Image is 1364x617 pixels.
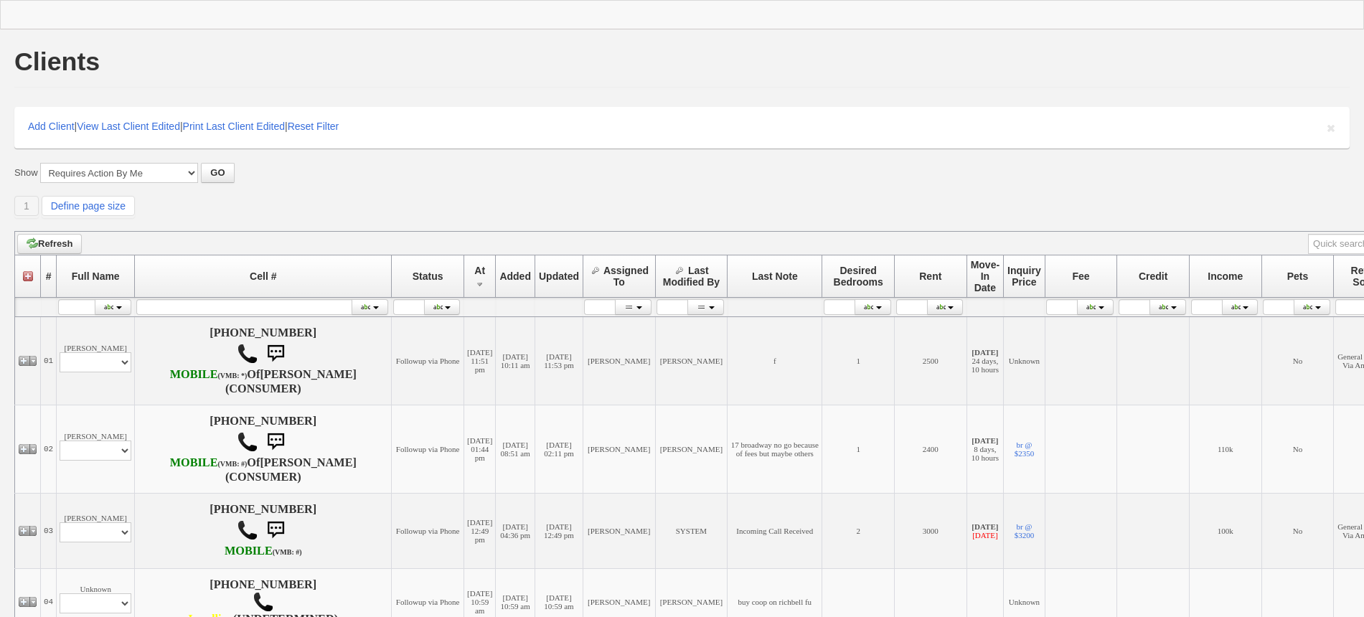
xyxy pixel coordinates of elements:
[663,265,720,288] span: Last Modified By
[170,456,218,469] font: MOBILE
[971,259,1000,293] span: Move-In Date
[655,494,728,569] td: SYSTEM
[895,405,967,494] td: 2400
[539,270,579,282] span: Updated
[225,545,302,557] b: AT&T Wireless
[752,270,798,282] span: Last Note
[201,163,234,183] button: GO
[138,415,388,484] h4: [PHONE_NUMBER] Of (CONSUMER)
[1261,405,1334,494] td: No
[464,405,495,494] td: [DATE] 01:44 pm
[237,519,258,541] img: call.png
[14,196,39,216] a: 1
[170,456,248,469] b: T-Mobile USA, Inc.
[273,548,302,556] font: (VMB: #)
[260,456,357,469] b: [PERSON_NAME]
[496,494,535,569] td: [DATE] 04:36 pm
[535,405,583,494] td: [DATE] 02:11 pm
[41,255,57,298] th: #
[728,317,822,405] td: f
[225,545,273,557] font: MOBILE
[464,317,495,405] td: [DATE] 11:51 pm
[535,494,583,569] td: [DATE] 12:49 pm
[41,405,57,494] td: 02
[170,368,218,381] font: MOBILE
[1287,270,1309,282] span: Pets
[1007,265,1041,288] span: Inquiry Price
[413,270,443,282] span: Status
[972,522,998,531] b: [DATE]
[1139,270,1167,282] span: Credit
[183,121,285,132] a: Print Last Client Edited
[1190,494,1262,569] td: 100k
[57,494,135,569] td: [PERSON_NAME]
[237,343,258,364] img: call.png
[253,591,274,613] img: call.png
[57,405,135,494] td: [PERSON_NAME]
[217,372,247,380] font: (VMB: *)
[261,339,290,368] img: sms.png
[895,317,967,405] td: 2500
[392,405,464,494] td: Followup via Phone
[728,494,822,569] td: Incoming Call Received
[972,348,998,357] b: [DATE]
[496,317,535,405] td: [DATE] 10:11 am
[499,270,531,282] span: Added
[288,121,339,132] a: Reset Filter
[966,317,1003,405] td: 24 days, 10 hours
[392,494,464,569] td: Followup via Phone
[42,196,135,216] a: Define page size
[14,107,1350,149] div: | | |
[1015,441,1035,458] a: br @ $2350
[834,265,883,288] span: Desired Bedrooms
[1261,317,1334,405] td: No
[1015,522,1035,540] a: br @ $3200
[822,494,895,569] td: 2
[41,317,57,405] td: 01
[1261,494,1334,569] td: No
[77,121,180,132] a: View Last Client Edited
[603,265,649,288] span: Assigned To
[496,405,535,494] td: [DATE] 08:51 am
[138,503,388,559] h4: [PHONE_NUMBER]
[728,405,822,494] td: 17 broadway no go because of fees but maybe others
[57,317,135,405] td: [PERSON_NAME]
[895,494,967,569] td: 3000
[474,265,485,276] span: At
[261,428,290,456] img: sms.png
[72,270,120,282] span: Full Name
[966,405,1003,494] td: 8 days, 10 hours
[655,317,728,405] td: [PERSON_NAME]
[1190,405,1262,494] td: 110k
[41,494,57,569] td: 03
[822,317,895,405] td: 1
[14,166,38,179] label: Show
[217,460,247,468] font: (VMB: #)
[583,405,655,494] td: [PERSON_NAME]
[138,326,388,395] h4: [PHONE_NUMBER] Of (CONSUMER)
[261,516,290,545] img: sms.png
[237,431,258,453] img: call.png
[392,317,464,405] td: Followup via Phone
[170,368,248,381] b: Verizon Wireless
[535,317,583,405] td: [DATE] 11:53 pm
[28,121,75,132] a: Add Client
[1208,270,1243,282] span: Income
[822,405,895,494] td: 1
[1073,270,1090,282] span: Fee
[464,494,495,569] td: [DATE] 12:49 pm
[972,531,997,540] font: [DATE]
[1004,317,1045,405] td: Unknown
[583,494,655,569] td: [PERSON_NAME]
[250,270,276,282] span: Cell #
[919,270,941,282] span: Rent
[14,49,100,75] h1: Clients
[17,234,82,254] a: Refresh
[972,436,998,445] b: [DATE]
[583,317,655,405] td: [PERSON_NAME]
[655,405,728,494] td: [PERSON_NAME]
[260,368,357,381] b: [PERSON_NAME]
